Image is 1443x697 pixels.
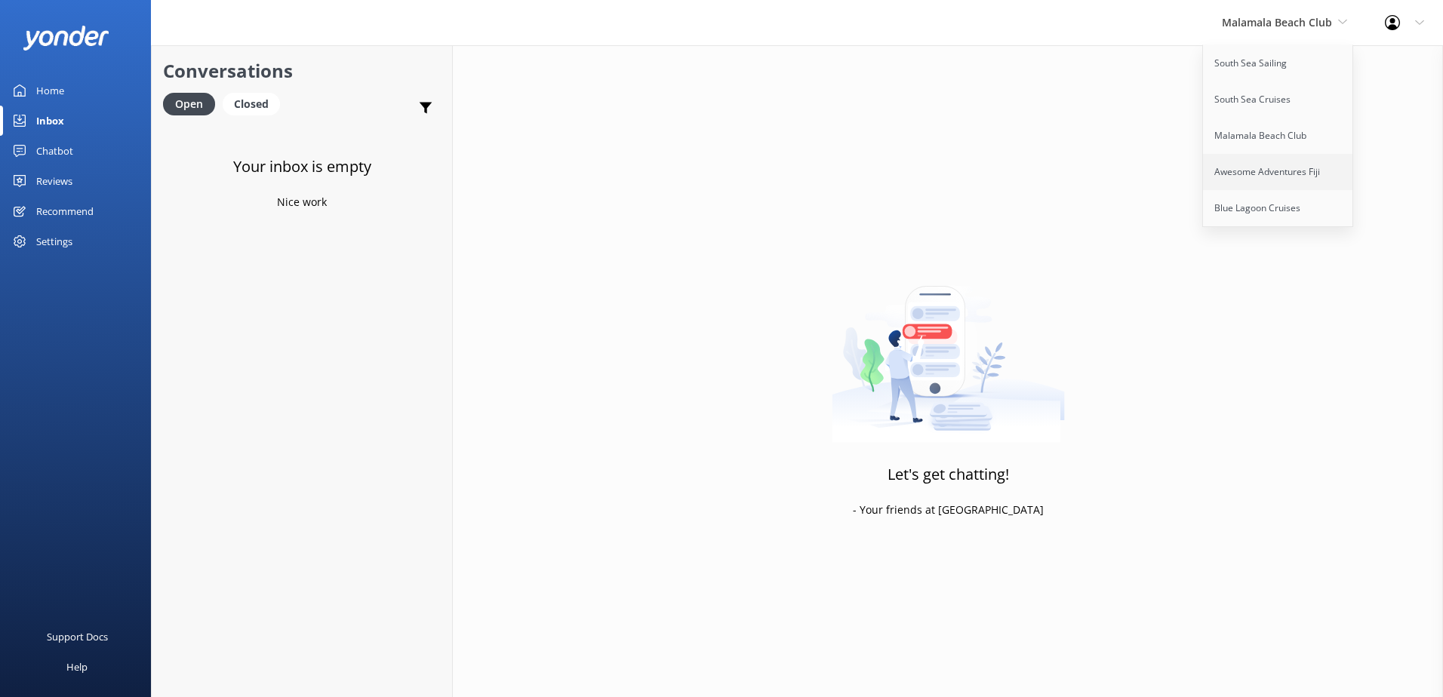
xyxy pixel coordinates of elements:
div: Chatbot [36,136,73,166]
div: Home [36,75,64,106]
a: Blue Lagoon Cruises [1203,190,1354,226]
div: Closed [223,93,280,115]
div: Settings [36,226,72,256]
h3: Let's get chatting! [888,462,1009,487]
p: - Your friends at [GEOGRAPHIC_DATA] [853,502,1044,518]
h3: Your inbox is empty [233,155,371,179]
a: Closed [223,95,288,112]
div: Reviews [36,166,72,196]
a: Awesome Adventures Fiji [1203,154,1354,190]
p: Nice work [277,194,327,210]
a: Malamala Beach Club [1203,118,1354,154]
div: Help [66,652,88,682]
h2: Conversations [163,57,441,85]
div: Open [163,93,215,115]
img: artwork of a man stealing a conversation from at giant smartphone [832,254,1065,443]
a: Open [163,95,223,112]
div: Inbox [36,106,64,136]
div: Support Docs [47,622,108,652]
a: South Sea Cruises [1203,81,1354,118]
img: yonder-white-logo.png [23,26,109,51]
a: South Sea Sailing [1203,45,1354,81]
div: Recommend [36,196,94,226]
span: Malamala Beach Club [1222,15,1332,29]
